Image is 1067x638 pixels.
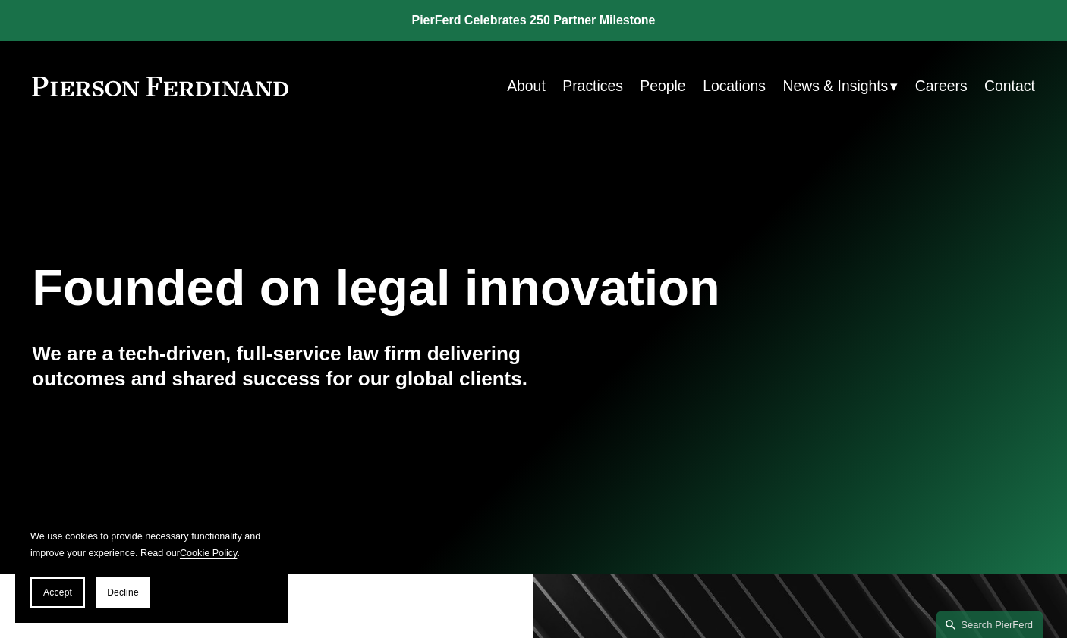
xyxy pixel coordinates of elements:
[107,587,139,598] span: Decline
[30,528,273,562] p: We use cookies to provide necessary functionality and improve your experience. Read our .
[782,71,898,101] a: folder dropdown
[15,513,288,623] section: Cookie banner
[96,577,150,608] button: Decline
[562,71,623,101] a: Practices
[915,71,968,101] a: Careers
[32,259,867,316] h1: Founded on legal innovation
[640,71,685,101] a: People
[43,587,72,598] span: Accept
[507,71,546,101] a: About
[936,611,1043,638] a: Search this site
[703,71,766,101] a: Locations
[32,341,533,391] h4: We are a tech-driven, full-service law firm delivering outcomes and shared success for our global...
[180,548,237,558] a: Cookie Policy
[984,71,1035,101] a: Contact
[782,73,888,99] span: News & Insights
[30,577,85,608] button: Accept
